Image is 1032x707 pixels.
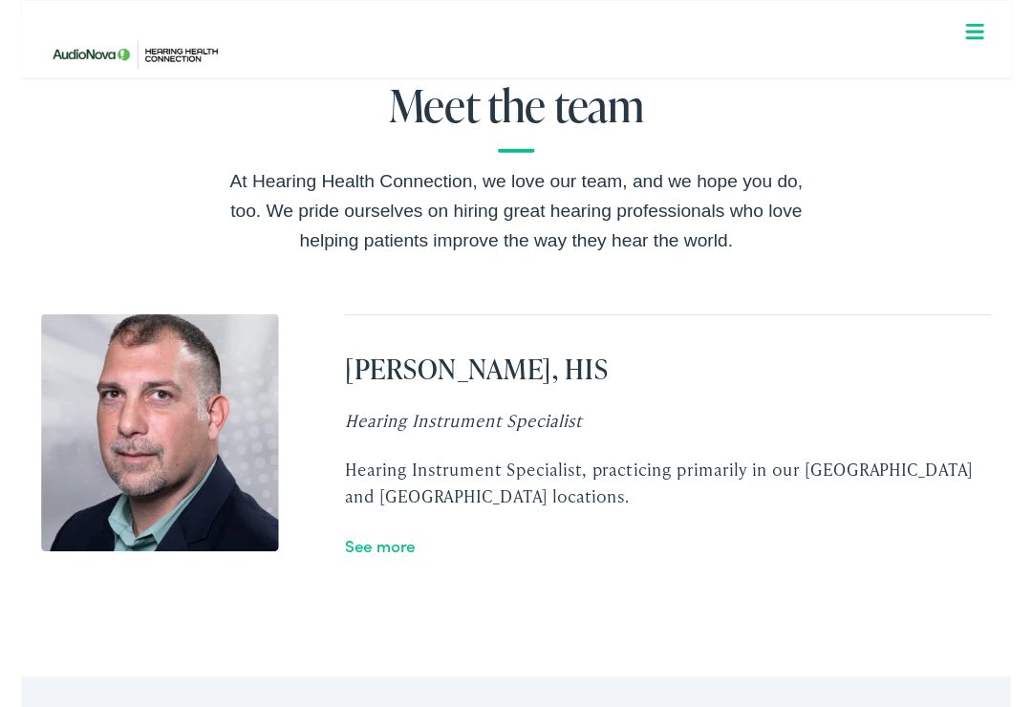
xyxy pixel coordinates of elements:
[337,366,1011,400] h2: [PERSON_NAME], HIS
[337,476,1011,531] div: Hearing Instrument Specialist, practicing primarily in our [GEOGRAPHIC_DATA] and [GEOGRAPHIC_DATA...
[35,76,1012,136] a: What We Offer
[21,327,269,574] img: Ken Mashraky HIS is a hearing instrument specialist at Hearing Health Connection in Monroeville, PA.
[210,173,822,265] div: At Hearing Health Connection, we love our team, and we hope you do, too. We pride ourselves on hi...
[210,84,822,159] h2: Meet the team
[337,425,584,449] i: Hearing Instrument Specialist
[337,556,411,580] a: See more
